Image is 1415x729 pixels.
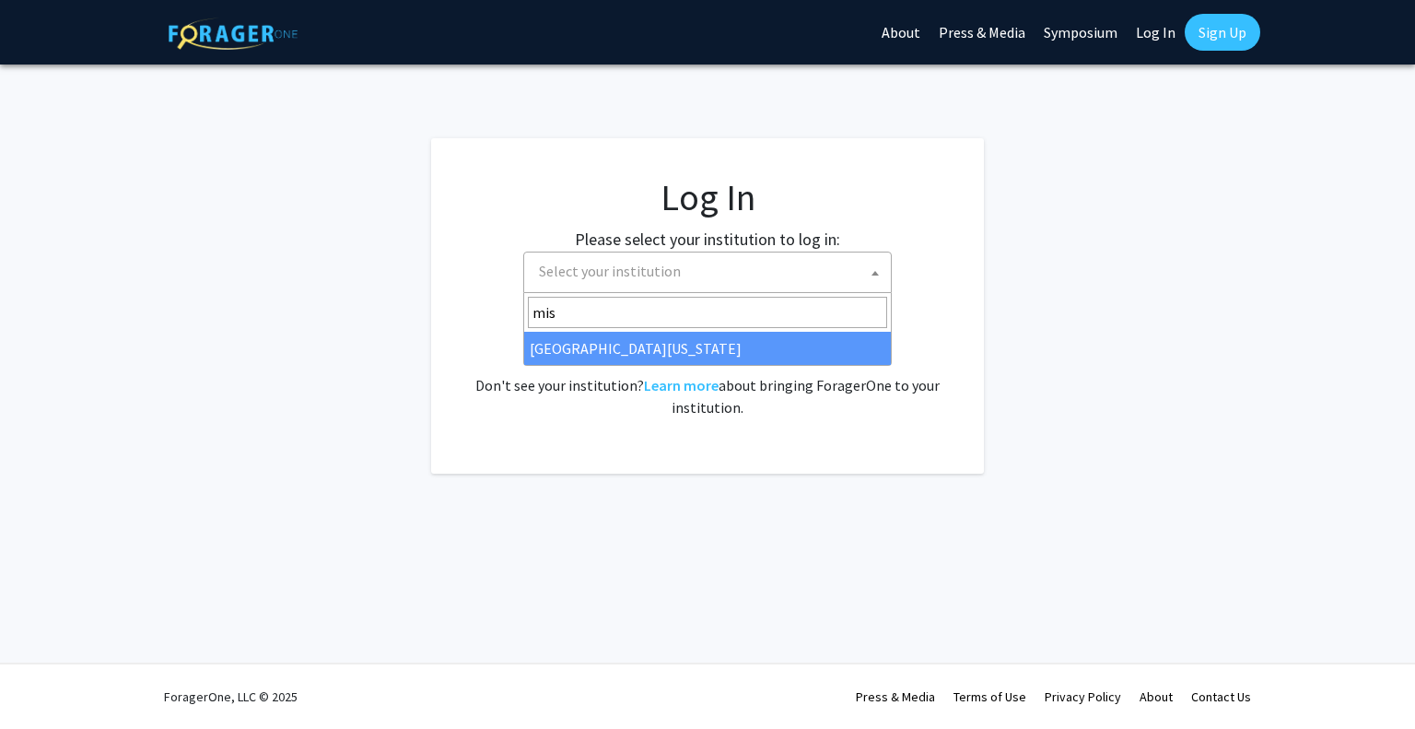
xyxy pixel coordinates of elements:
iframe: Chat [14,646,78,715]
span: Select your institution [539,262,681,280]
label: Please select your institution to log in: [575,227,840,252]
span: Select your institution [523,252,892,293]
a: Sign Up [1185,14,1260,51]
img: ForagerOne Logo [169,18,298,50]
a: About [1140,688,1173,705]
div: ForagerOne, LLC © 2025 [164,664,298,729]
h1: Log In [468,175,947,219]
input: Search [528,297,887,328]
a: Press & Media [856,688,935,705]
span: Select your institution [532,253,891,290]
li: [GEOGRAPHIC_DATA][US_STATE] [524,332,891,365]
a: Terms of Use [953,688,1026,705]
div: No account? . Don't see your institution? about bringing ForagerOne to your institution. [468,330,947,418]
a: Privacy Policy [1045,688,1121,705]
a: Learn more about bringing ForagerOne to your institution [644,376,719,394]
a: Contact Us [1191,688,1251,705]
